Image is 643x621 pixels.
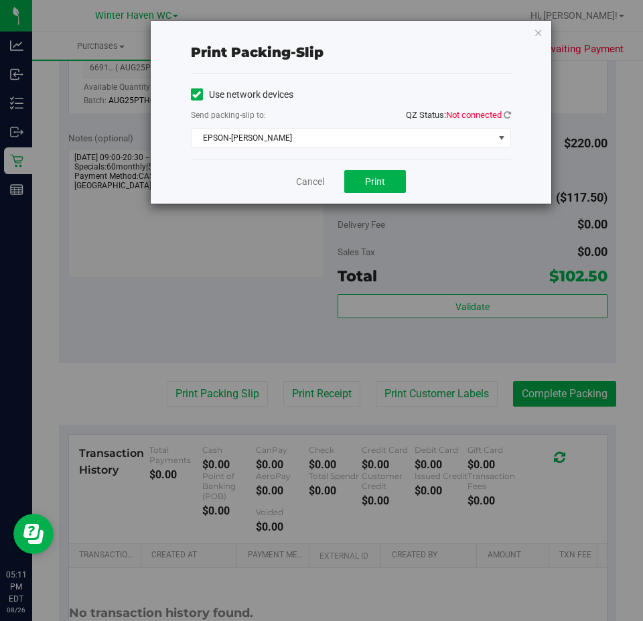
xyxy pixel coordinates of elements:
span: Print [365,176,385,187]
span: Not connected [446,110,502,120]
button: Print [344,170,406,193]
a: Cancel [296,175,324,189]
label: Send packing-slip to: [191,109,266,121]
span: Print packing-slip [191,44,324,60]
span: select [493,129,510,147]
span: QZ Status: [406,110,511,120]
span: EPSON-[PERSON_NAME] [192,129,494,147]
label: Use network devices [191,88,293,102]
iframe: Resource center [13,514,54,554]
